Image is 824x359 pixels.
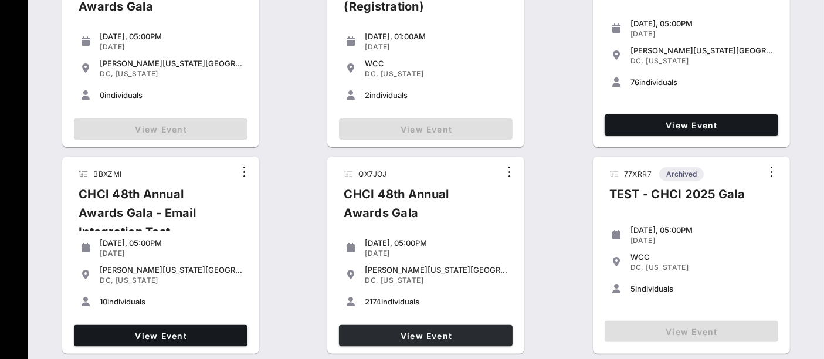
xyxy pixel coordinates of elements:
div: WCC [365,59,508,68]
div: [DATE] [630,29,774,39]
span: DC, [630,263,644,272]
span: View Event [609,120,774,130]
a: View Event [74,325,247,346]
div: [DATE] [630,236,774,245]
div: [PERSON_NAME][US_STATE][GEOGRAPHIC_DATA] [100,265,243,275]
span: 2 [365,90,369,100]
span: Archived [666,167,697,181]
span: DC, [100,276,113,285]
span: 5 [630,284,635,293]
span: BBXZMI [93,170,121,178]
span: 76 [630,77,639,87]
div: TEST - CHCI 2025 Gala [600,185,754,213]
span: [US_STATE] [116,69,158,78]
div: [DATE] [100,42,243,52]
div: individuals [365,297,508,306]
div: individuals [100,297,243,306]
div: [DATE], 05:00PM [100,238,243,248]
div: [PERSON_NAME][US_STATE][GEOGRAPHIC_DATA] [365,265,508,275]
span: QX7JOJ [358,170,386,178]
a: View Event [339,325,513,346]
span: DC, [100,69,113,78]
div: individuals [630,284,774,293]
div: [DATE], 05:00PM [630,225,774,235]
div: WCC [630,252,774,262]
span: 10 [100,297,107,306]
div: [DATE] [365,42,508,52]
div: [PERSON_NAME][US_STATE][GEOGRAPHIC_DATA] [630,46,774,55]
div: [DATE], 05:00PM [100,32,243,41]
span: DC, [365,69,378,78]
span: View Event [344,331,508,341]
div: CHCI 48th Annual Awards Gala - Email Integration Test [69,185,235,250]
span: View Event [79,331,243,341]
span: 77XRR7 [624,170,652,178]
span: [US_STATE] [116,276,158,285]
div: CHCI 48th Annual Awards Gala [334,185,500,232]
div: individuals [100,90,243,100]
span: 2174 [365,297,381,306]
div: [DATE], 05:00PM [630,19,774,28]
span: [US_STATE] [381,276,423,285]
div: [DATE], 01:00AM [365,32,508,41]
span: [US_STATE] [381,69,423,78]
span: [US_STATE] [646,56,689,65]
a: View Event [605,114,778,136]
div: individuals [365,90,508,100]
div: [DATE] [365,249,508,258]
span: 0 [100,90,104,100]
span: [US_STATE] [646,263,689,272]
div: [PERSON_NAME][US_STATE][GEOGRAPHIC_DATA] [100,59,243,68]
div: [DATE] [100,249,243,258]
div: [DATE], 05:00PM [365,238,508,248]
span: DC, [630,56,644,65]
div: individuals [630,77,774,87]
span: DC, [365,276,378,285]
